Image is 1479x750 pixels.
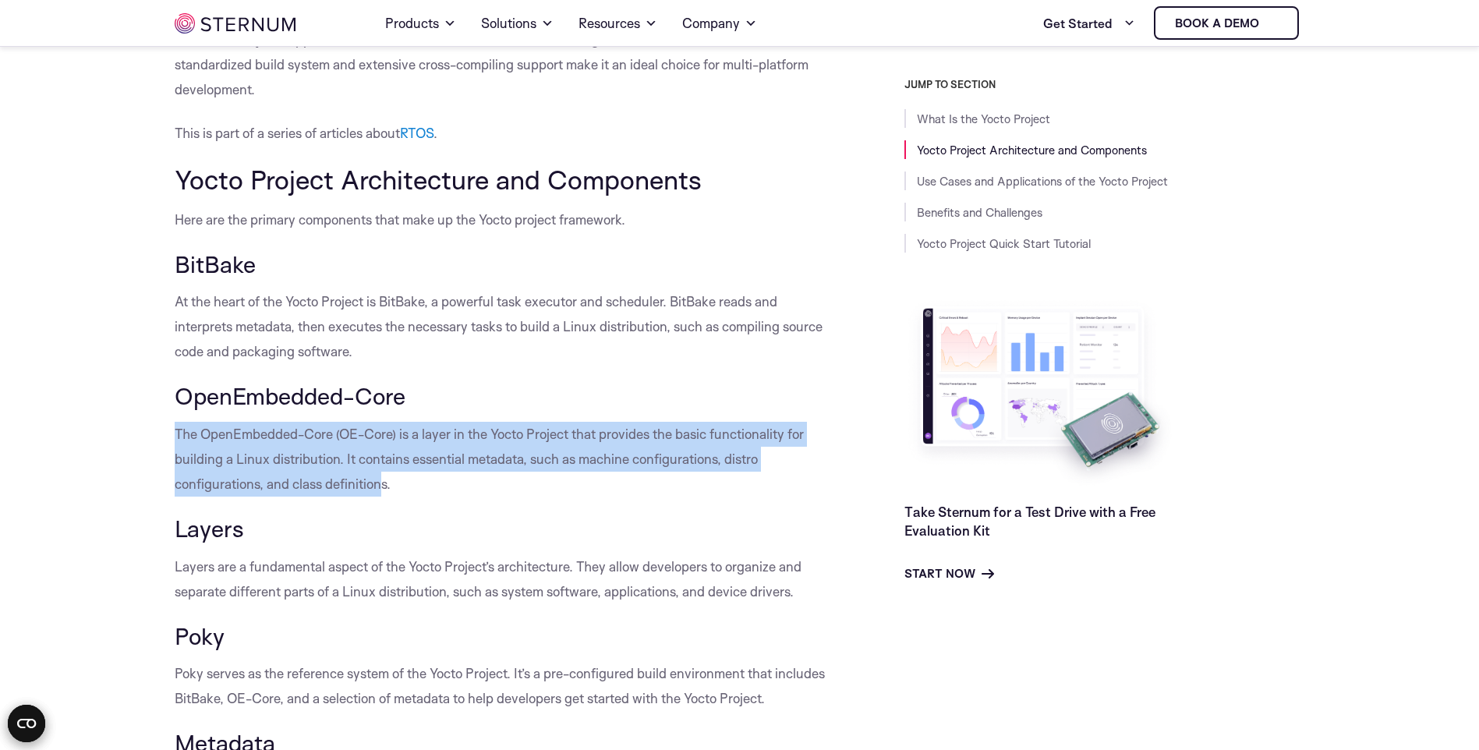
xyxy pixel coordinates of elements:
p: The Yocto Project supports numerous hardware architectures, including x86, ARM, MIPS, and PowerPC... [175,27,834,102]
p: The OpenEmbedded-Core (OE-Core) is a layer in the Yocto Project that provides the basic functiona... [175,422,834,497]
a: Book a demo [1154,6,1299,40]
p: At the heart of the Yocto Project is BitBake, a powerful task executor and scheduler. BitBake rea... [175,289,834,364]
p: Layers are a fundamental aspect of the Yocto Project’s architecture. They allow developers to org... [175,554,834,604]
a: What Is the Yocto Project [917,111,1050,126]
a: Take Sternum for a Test Drive with a Free Evaluation Kit [904,504,1155,539]
h3: OpenEmbedded-Core [175,383,834,409]
img: Take Sternum for a Test Drive with a Free Evaluation Kit [904,296,1177,490]
a: Solutions [481,2,554,45]
a: RTOS [400,125,433,141]
img: sternum iot [1265,17,1278,30]
a: Company [682,2,757,45]
a: Yocto Project Architecture and Components [917,143,1147,157]
img: sternum iot [175,13,295,34]
a: Benefits and Challenges [917,205,1042,220]
a: Resources [579,2,657,45]
p: Here are the primary components that make up the Yocto project framework. [175,207,834,232]
h3: Layers [175,515,834,542]
span: This is part of a series of articles about . [175,125,437,141]
h3: BitBake [175,251,834,278]
h3: Poky [175,623,834,649]
a: Use Cases and Applications of the Yocto Project [917,174,1168,189]
h2: Yocto Project Architecture and Components [175,165,834,194]
a: Start Now [904,564,994,583]
button: Open CMP widget [8,705,45,742]
h3: JUMP TO SECTION [904,78,1305,90]
a: Get Started [1043,8,1135,39]
a: Yocto Project Quick Start Tutorial [917,236,1091,251]
a: Products [385,2,456,45]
